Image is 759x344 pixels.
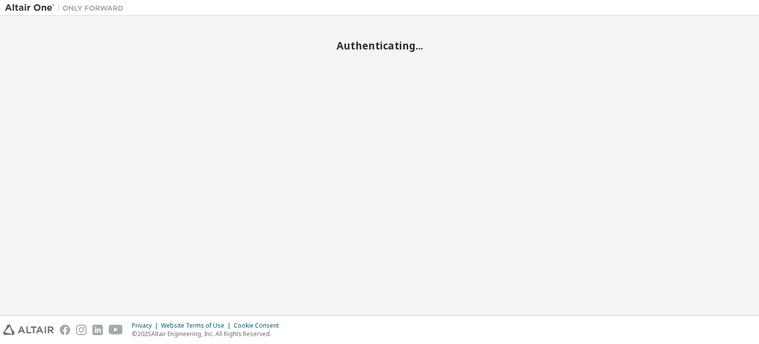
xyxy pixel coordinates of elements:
[132,322,161,330] div: Privacy
[109,325,123,335] img: youtube.svg
[5,39,754,52] h2: Authenticating...
[3,325,54,335] img: altair_logo.svg
[92,325,103,335] img: linkedin.svg
[5,3,128,13] img: Altair One
[132,330,285,338] p: © 2025 Altair Engineering, Inc. All Rights Reserved.
[60,325,70,335] img: facebook.svg
[76,325,86,335] img: instagram.svg
[161,322,234,330] div: Website Terms of Use
[234,322,285,330] div: Cookie Consent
